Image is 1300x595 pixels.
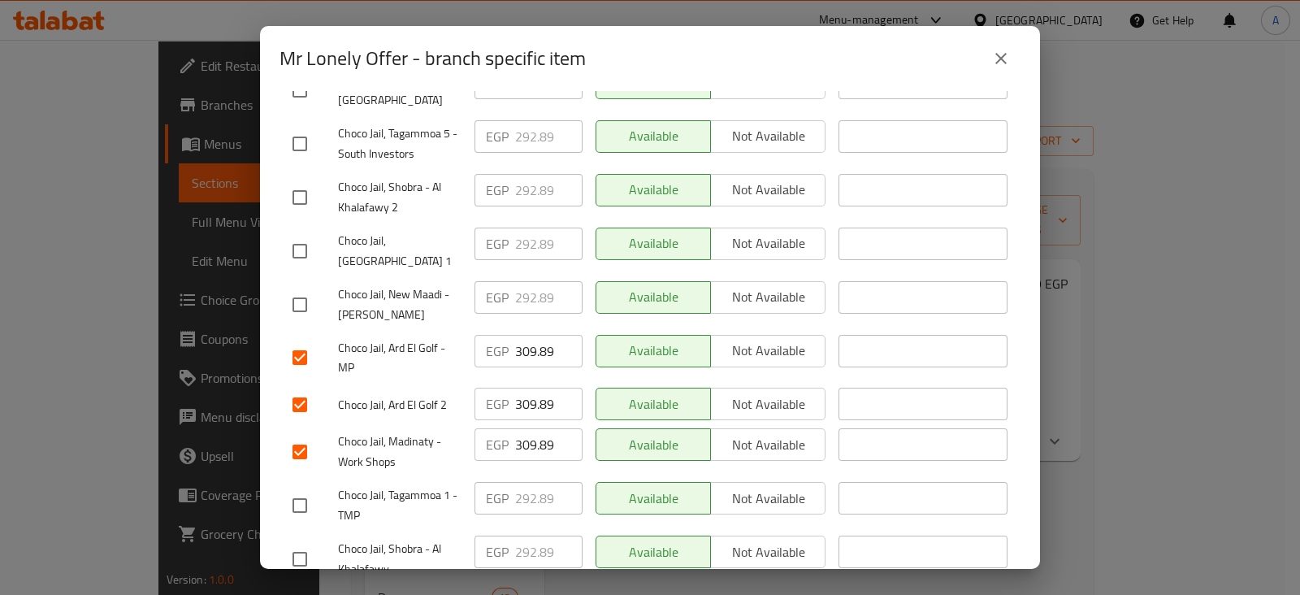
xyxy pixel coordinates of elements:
input: Please enter price [515,536,583,568]
span: Choco Jail, Tagammoa 5 - South Investors [338,124,461,164]
input: Please enter price [515,174,583,206]
span: Choco Jail, Shobra - Al Khalafawy 2 [338,177,461,218]
span: Choco Jail, Ard El Golf - MP [338,338,461,379]
p: EGP [486,542,509,562]
span: Not available [717,339,819,363]
span: Choco Jail, New Maadi - [PERSON_NAME] [338,284,461,325]
span: Not available [717,433,819,457]
input: Please enter price [515,281,583,314]
span: Choco Jail, [GEOGRAPHIC_DATA] 1 [338,231,461,271]
span: Choco Jail, Tagammoa 1 - [GEOGRAPHIC_DATA] [338,70,461,111]
p: EGP [486,489,509,508]
h2: Mr Lonely Offer - branch specific item [279,46,586,72]
button: Available [596,335,711,367]
p: EGP [486,73,509,93]
p: EGP [486,180,509,200]
span: Choco Jail, Ard El Golf 2 [338,395,461,415]
span: Choco Jail, Madinaty - Work Shops [338,432,461,472]
input: Please enter price [515,428,583,461]
button: Available [596,428,711,461]
p: EGP [486,127,509,146]
p: EGP [486,288,509,307]
span: Available [603,393,704,416]
input: Please enter price [515,388,583,420]
span: Choco Jail, Tagammoa 1 - TMP [338,485,461,526]
p: EGP [486,234,509,254]
input: Please enter price [515,335,583,367]
input: Please enter price [515,482,583,515]
p: EGP [486,341,509,361]
span: Not available [717,393,819,416]
input: Please enter price [515,120,583,153]
button: Available [596,388,711,420]
p: EGP [486,435,509,454]
button: Not available [710,428,825,461]
span: Choco Jail, Shobra - Al Khalafawy [338,539,461,580]
span: Available [603,339,704,363]
p: EGP [486,394,509,414]
button: Not available [710,388,825,420]
input: Please enter price [515,228,583,260]
button: Not available [710,335,825,367]
button: close [981,39,1020,78]
span: Available [603,433,704,457]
